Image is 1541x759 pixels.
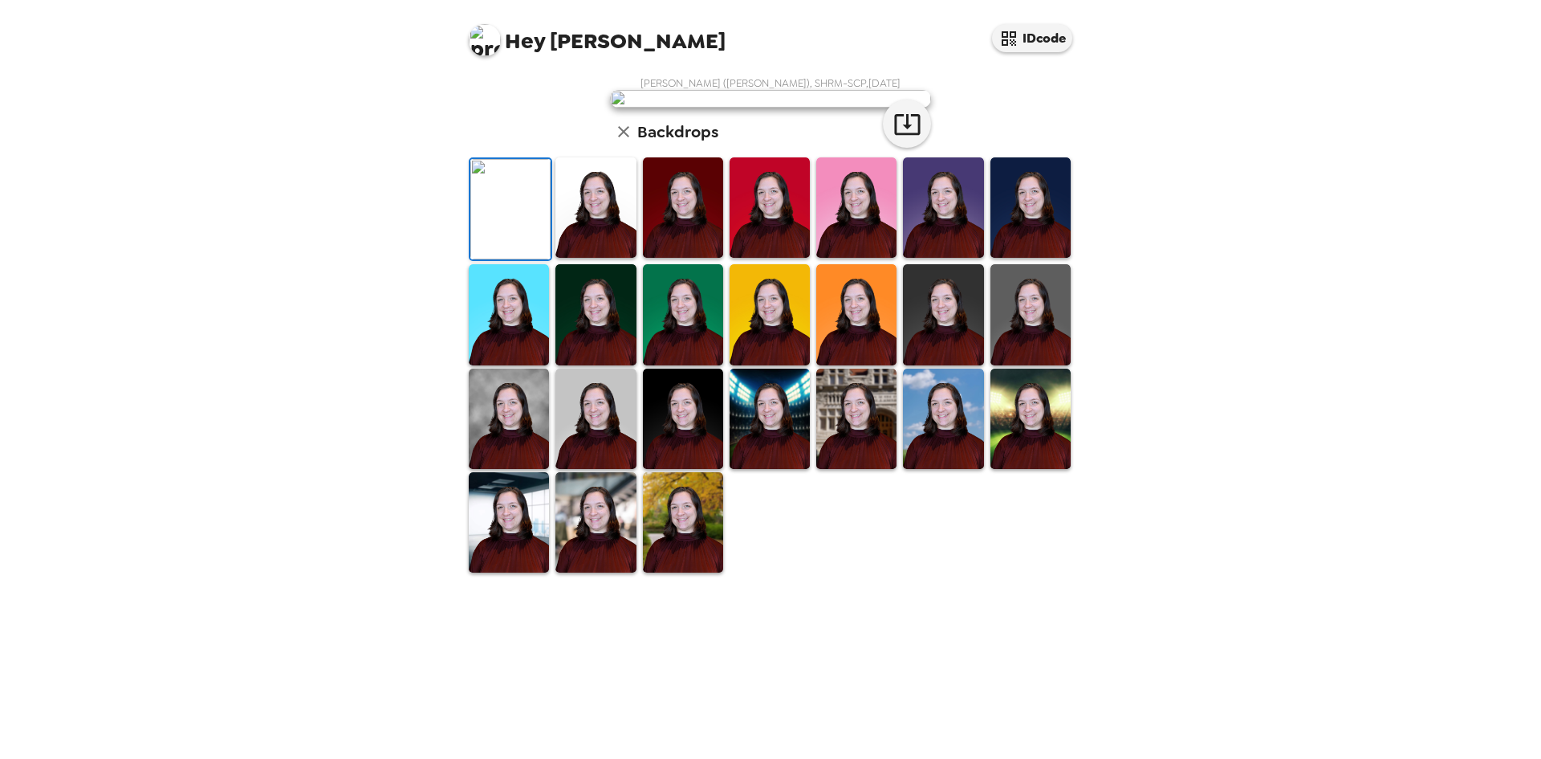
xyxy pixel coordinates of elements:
[469,24,501,56] img: profile pic
[610,90,931,108] img: user
[469,16,726,52] span: [PERSON_NAME]
[470,159,551,259] img: Original
[992,24,1072,52] button: IDcode
[640,76,901,90] span: [PERSON_NAME] ([PERSON_NAME]), SHRM-SCP , [DATE]
[505,27,545,55] span: Hey
[637,119,718,145] h6: Backdrops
